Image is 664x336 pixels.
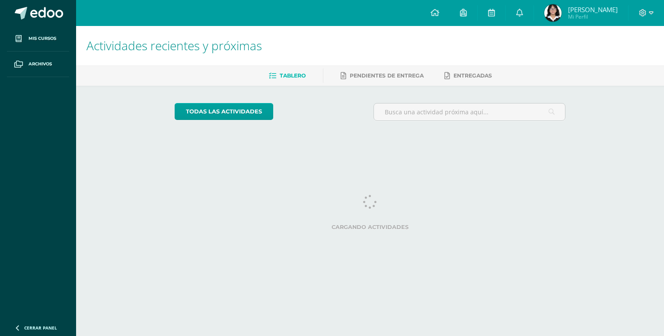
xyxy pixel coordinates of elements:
a: todas las Actividades [175,103,273,120]
a: Entregadas [444,69,492,83]
a: Mis cursos [7,26,69,52]
label: Cargando actividades [175,224,566,230]
span: Entregadas [453,72,492,79]
span: [PERSON_NAME] [568,5,618,14]
span: Mis cursos [29,35,56,42]
span: Archivos [29,61,52,68]
a: Archivos [7,52,69,77]
a: Pendientes de entrega [341,69,424,83]
a: Tablero [269,69,306,83]
span: Actividades recientes y próximas [86,37,262,54]
span: Mi Perfil [568,13,618,20]
span: Cerrar panel [24,325,57,331]
span: Tablero [280,72,306,79]
img: 21e132ea44f3c8be947f0ab75521996e.png [544,4,562,22]
input: Busca una actividad próxima aquí... [374,103,565,120]
span: Pendientes de entrega [350,72,424,79]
